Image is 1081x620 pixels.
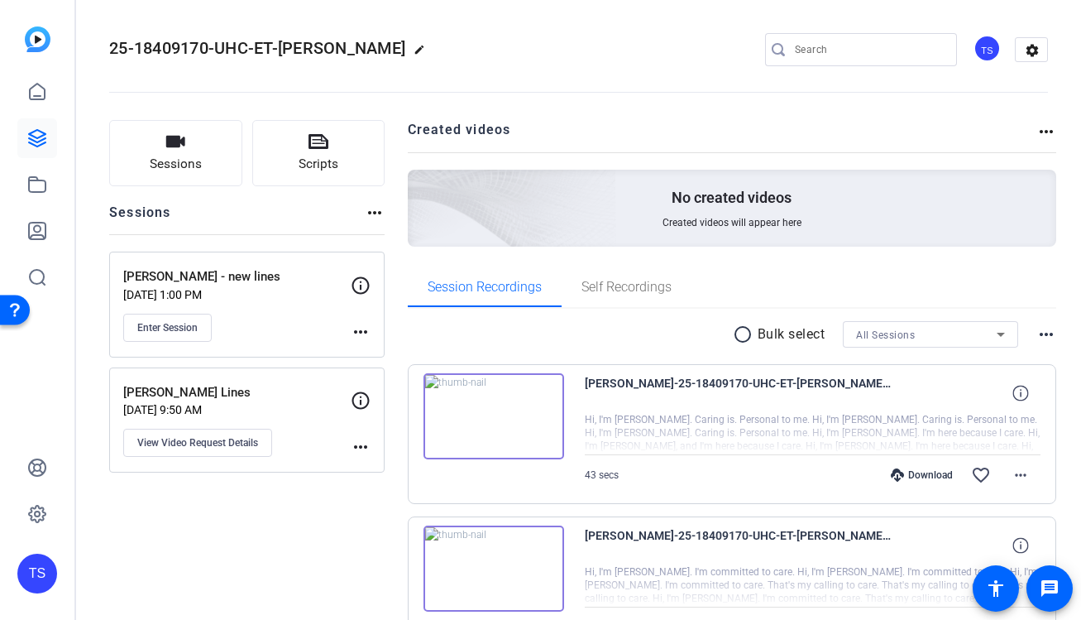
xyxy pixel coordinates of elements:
[123,403,351,416] p: [DATE] 9:50 AM
[252,120,385,186] button: Scripts
[585,469,619,481] span: 43 secs
[299,155,338,174] span: Scripts
[351,322,371,342] mat-icon: more_horiz
[109,38,405,58] span: 25-18409170-UHC-ET-[PERSON_NAME]
[423,526,564,612] img: thumb-nail
[581,281,672,294] span: Self Recordings
[408,120,1037,152] h2: Created videos
[585,526,891,565] span: [PERSON_NAME]-25-18409170-UHC-ET-[PERSON_NAME] Lines-1755525781559-webcam
[1036,122,1056,142] mat-icon: more_horiz
[25,26,50,52] img: blue-gradient.svg
[795,40,944,60] input: Search
[1036,324,1056,344] mat-icon: more_horiz
[1011,465,1031,485] mat-icon: more_horiz
[758,324,825,344] p: Bulk select
[123,314,212,342] button: Enter Session
[986,579,1006,598] mat-icon: accessibility
[856,329,915,341] span: All Sessions
[971,465,991,485] mat-icon: favorite_border
[123,429,272,457] button: View Video Request Details
[137,436,258,449] span: View Video Request Details
[428,281,542,294] span: Session Recordings
[123,267,351,286] p: [PERSON_NAME] - new lines
[222,6,617,365] img: Creted videos background
[123,288,351,301] p: [DATE] 1:00 PM
[672,188,792,208] p: No created videos
[109,203,171,234] h2: Sessions
[662,216,801,229] span: Created videos will appear here
[733,324,758,344] mat-icon: radio_button_unchecked
[137,321,198,334] span: Enter Session
[585,373,891,413] span: [PERSON_NAME]-25-18409170-UHC-ET-[PERSON_NAME] Lines-1755626658315-webcam
[882,469,961,482] div: Download
[150,155,202,174] span: Sessions
[123,383,351,402] p: [PERSON_NAME] Lines
[351,437,371,457] mat-icon: more_horiz
[365,203,385,223] mat-icon: more_horiz
[973,35,1002,64] ngx-avatar: Tilt Studios
[109,120,242,186] button: Sessions
[973,35,1001,62] div: TS
[1040,579,1059,598] mat-icon: message
[1016,38,1049,63] mat-icon: settings
[414,44,433,64] mat-icon: edit
[423,373,564,459] img: thumb-nail
[17,554,57,594] div: TS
